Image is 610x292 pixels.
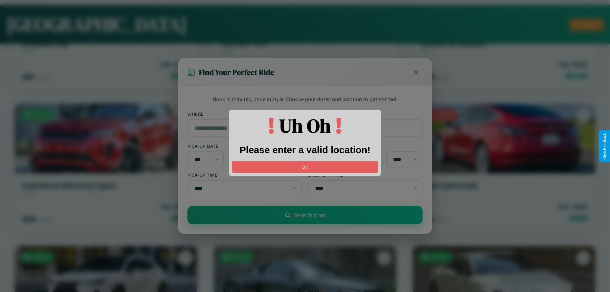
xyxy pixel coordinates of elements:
p: Book in minutes, drive in style. Choose your dates and location to get started. [187,95,423,104]
label: Drop-off Date [308,143,423,149]
label: Where [187,111,423,117]
h3: Find Your Perfect Ride [199,67,274,78]
label: Drop-off Time [308,172,423,178]
span: Search Cars [294,212,326,219]
label: Pick-up Date [187,143,302,149]
label: Pick-up Time [187,172,302,178]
